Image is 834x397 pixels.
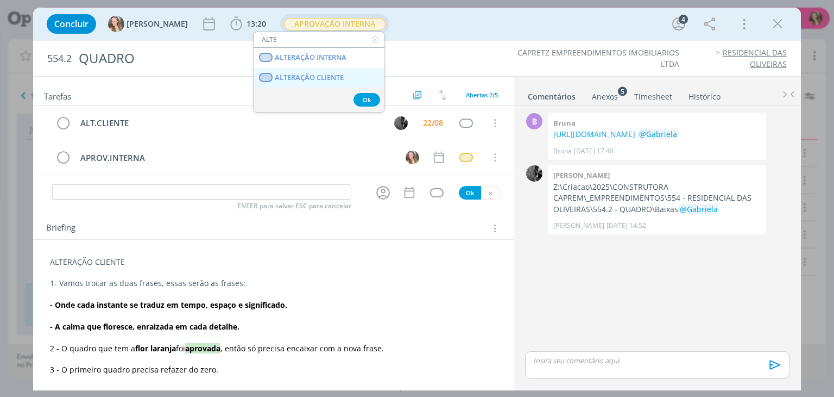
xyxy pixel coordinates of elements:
p: Z:\Criacao\2025\CONSTRUTORA CAPREM\_EMPREENDIMENTOS\554 - RESIDENCIAL DAS OLIVEIRAS\554.2 - QUADR... [553,182,761,215]
span: ENTER para salvar ESC para cancelar [237,202,351,210]
button: G [405,149,421,165]
p: Bruna [553,146,572,156]
span: foi [176,343,185,353]
a: RESIDENCIAL DAS OLIVEIRAS [723,47,787,69]
b: [PERSON_NAME] [553,170,610,180]
img: arrow-down-up.svg [439,90,446,100]
img: G [406,151,419,164]
button: Ok [353,93,380,107]
p: 1- Vamos trocar as duas frases, essas serão as frases: [50,278,497,289]
img: P [394,116,408,130]
a: CAPRETZ EMPREENDIMENTOS IMOBILIARIOS LTDA [517,47,679,69]
div: dialog [33,8,800,390]
a: Timesheet [634,86,673,102]
span: [PERSON_NAME] [127,20,188,28]
div: APROV.INTERNA [75,151,395,165]
strong: aprovada [185,343,220,353]
span: Briefing [46,221,75,235]
span: Abertas 2/5 [466,91,498,99]
sup: 5 [618,86,627,96]
p: [PERSON_NAME] [553,221,604,231]
img: G [108,16,124,32]
strong: - Onde cada instante se traduz em tempo, espaço e significado. [50,300,287,310]
div: B [526,113,542,129]
span: @Gabriela [680,204,718,214]
span: [DATE] 14:52 [606,221,646,231]
span: , então só precisa encaixar com a nova frase. [220,343,384,353]
a: [URL][DOMAIN_NAME] [553,129,635,139]
ul: APROVAÇÃO INTERNA [253,32,385,113]
div: ALT.CLIENTE [75,116,384,130]
img: P [526,165,542,182]
span: 3 - O primeiro quadro precisa refazer do zero. [50,364,218,375]
span: Concluir [54,20,89,28]
span: Tarefas [44,89,71,102]
button: G[PERSON_NAME] [108,16,188,32]
a: Histórico [688,86,721,102]
button: 13:20 [228,15,269,33]
button: 4 [670,15,687,33]
span: ALTERAÇÃO INTERNA [275,53,347,62]
b: Bruna [553,118,576,128]
span: 554.2 [47,53,72,65]
button: P [393,115,409,131]
div: 22/08 [423,119,443,127]
span: 2 - O quadro que tem a [50,343,135,353]
div: 4 [679,15,688,24]
span: @Gabriela [639,129,677,139]
span: [DATE] 17:40 [574,146,614,156]
strong: flor laranja [135,343,176,353]
button: Ok [459,186,481,200]
input: Buscar status [254,32,384,47]
p: ALTERAÇÃO CLIENTE [50,257,497,268]
div: QUADRO [74,45,474,72]
div: Anexos [592,91,618,102]
button: Concluir [47,14,96,34]
strong: - A calma que floresce, enraizada em cada detalhe. [50,321,239,332]
span: APROVAÇÃO INTERNA [284,18,386,30]
span: 13:20 [247,18,266,29]
button: APROVAÇÃO INTERNA [283,17,386,31]
span: ALTERAÇÃO CLIENTE [275,73,344,82]
a: Comentários [527,86,576,102]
